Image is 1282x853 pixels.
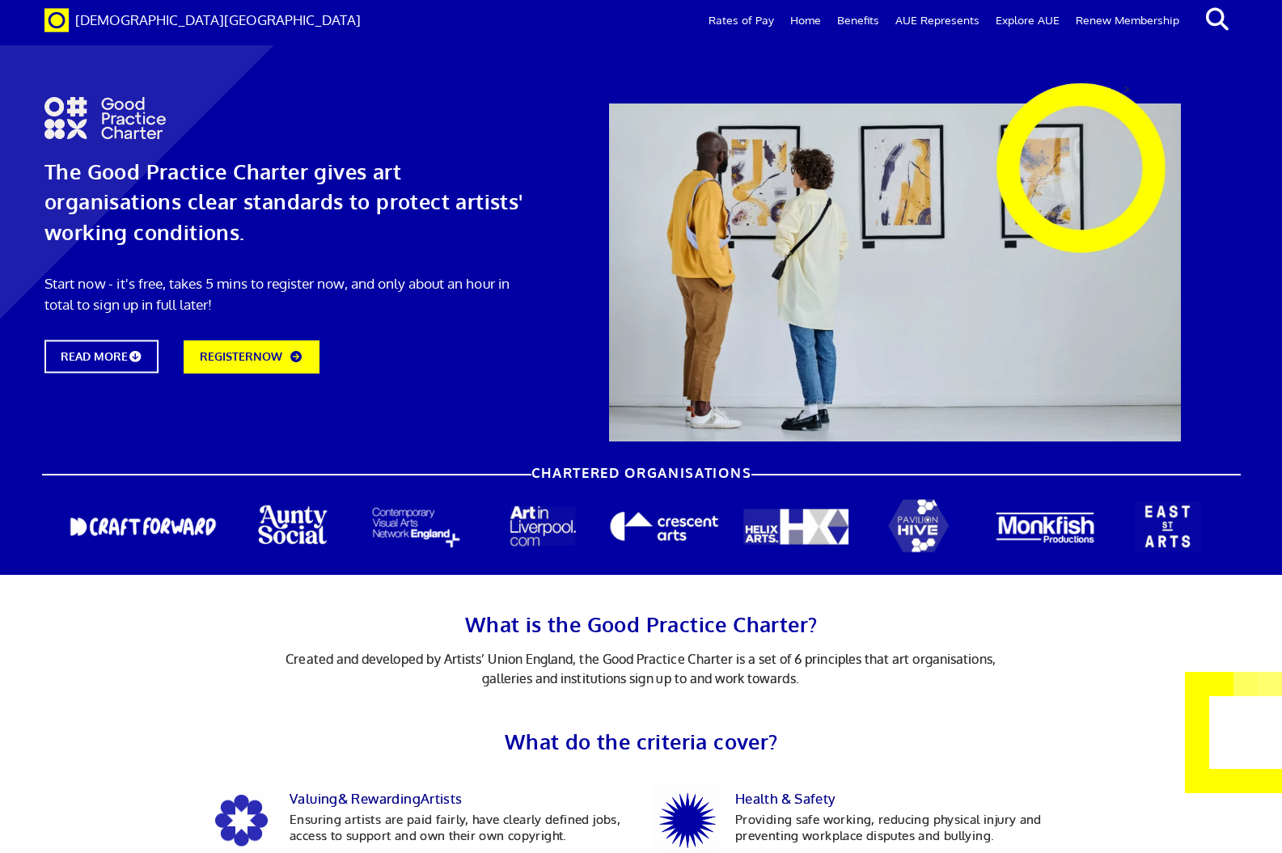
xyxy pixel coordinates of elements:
[253,349,282,363] span: NOW
[1192,2,1242,36] button: search
[44,273,527,315] p: Start now - it's free, takes 5 mins to register now, and only about an hour in total to sign up i...
[75,11,361,27] span: [DEMOGRAPHIC_DATA][GEOGRAPHIC_DATA]
[290,792,463,806] span: Valuing Artists
[531,467,751,481] span: CHARTERED ORGANISATIONS
[988,1,1068,40] a: Explore AUE
[270,649,1011,687] p: Created and developed by Artists’ Union England, the Good Practice Charter is a set of 6 principl...
[1068,1,1187,40] a: Renew Membership
[44,340,159,373] a: READ MORE
[1123,82,1130,95] picture: >
[700,1,782,40] a: Rates of Pay
[782,1,829,40] a: Home
[887,1,988,40] a: AUE Represents
[44,157,527,247] h1: The Good Practice Charter gives art organisations clear standards to protect artists' working con...
[197,724,1085,758] h2: What do the criteria cover?
[32,1,373,40] a: Brand [DEMOGRAPHIC_DATA][GEOGRAPHIC_DATA]
[184,340,319,374] a: REGISTERNOW
[338,790,421,806] span: & Rewarding
[829,1,887,40] a: Benefits
[734,792,835,806] span: Health & Safety
[197,607,1085,640] h2: What is the Good Practice Charter?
